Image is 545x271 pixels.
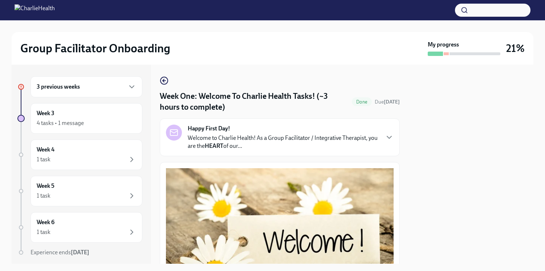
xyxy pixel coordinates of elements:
[352,99,372,105] span: Done
[37,192,50,200] div: 1 task
[15,4,55,16] img: CharlieHealth
[188,125,230,133] strong: Happy First Day!
[506,42,525,55] h3: 21%
[17,212,142,243] a: Week 61 task
[17,103,142,134] a: Week 34 tasks • 1 message
[205,142,223,149] strong: HEART
[375,99,400,105] span: Due
[160,91,349,113] h4: Week One: Welcome To Charlie Health Tasks! (~3 hours to complete)
[37,218,54,226] h6: Week 6
[20,41,170,56] h2: Group Facilitator Onboarding
[37,155,50,163] div: 1 task
[428,41,459,49] strong: My progress
[30,76,142,97] div: 3 previous weeks
[37,146,54,154] h6: Week 4
[17,139,142,170] a: Week 41 task
[17,176,142,206] a: Week 51 task
[37,119,84,127] div: 4 tasks • 1 message
[30,249,89,256] span: Experience ends
[71,249,89,256] strong: [DATE]
[384,99,400,105] strong: [DATE]
[188,134,379,150] p: Welcome to Charlie Health! As a Group Facilitator / Integrative Therapist, you are the of our...
[37,182,54,190] h6: Week 5
[37,109,54,117] h6: Week 3
[37,228,50,236] div: 1 task
[375,98,400,105] span: September 9th, 2025 09:00
[37,83,80,91] h6: 3 previous weeks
